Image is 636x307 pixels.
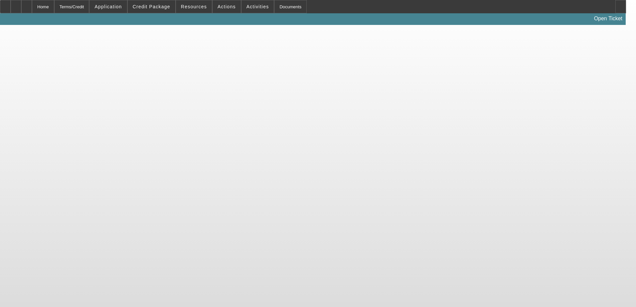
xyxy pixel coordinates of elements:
button: Actions [213,0,241,13]
span: Activities [246,4,269,9]
span: Application [94,4,122,9]
a: Open Ticket [591,13,625,24]
button: Activities [241,0,274,13]
span: Actions [218,4,236,9]
button: Credit Package [128,0,175,13]
span: Credit Package [133,4,170,9]
span: Resources [181,4,207,9]
button: Resources [176,0,212,13]
button: Application [89,0,127,13]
